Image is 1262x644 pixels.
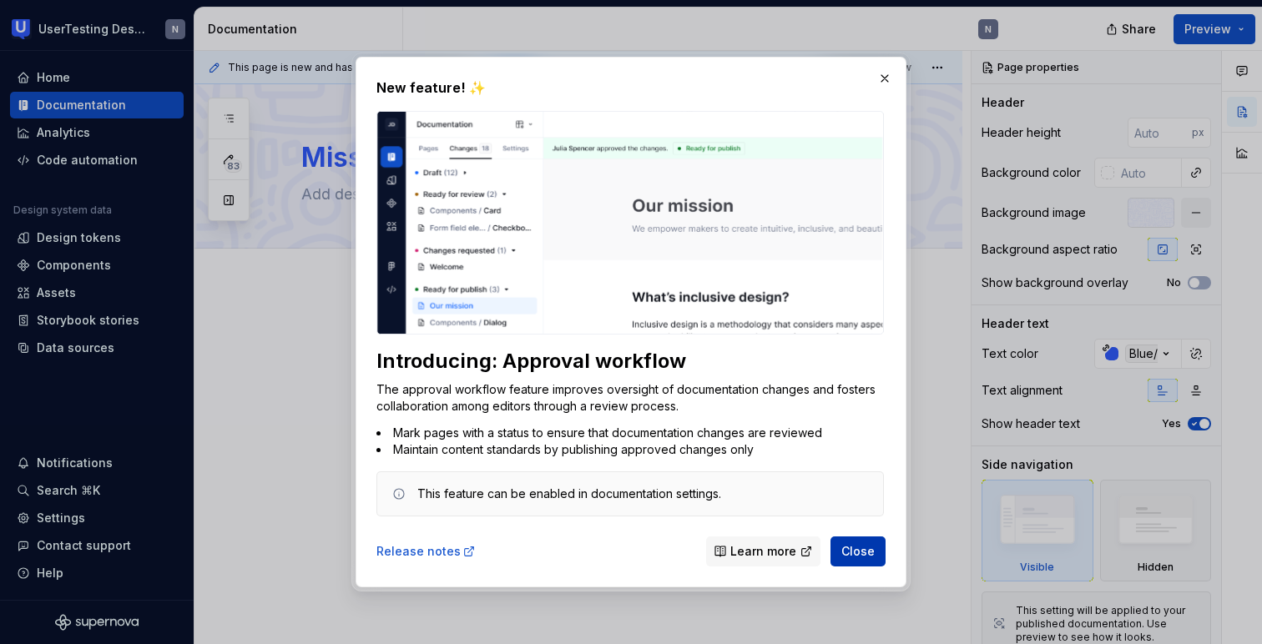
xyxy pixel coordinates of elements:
[706,536,820,566] a: Learn more
[376,425,884,441] li: Mark pages with a status to ensure that documentation changes are reviewed
[376,381,884,415] p: The approval workflow feature improves oversight of documentation changes and fosters collaborati...
[376,441,884,458] li: Maintain content standards by publishing approved changes only
[376,78,886,98] h2: New feature! ✨
[376,348,884,375] div: Introducing: Approval workflow
[830,536,886,566] button: Close
[417,486,721,502] div: This feature can be enabled in documentation settings.
[841,543,875,560] span: Close
[730,543,796,560] span: Learn more
[376,543,476,560] a: Release notes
